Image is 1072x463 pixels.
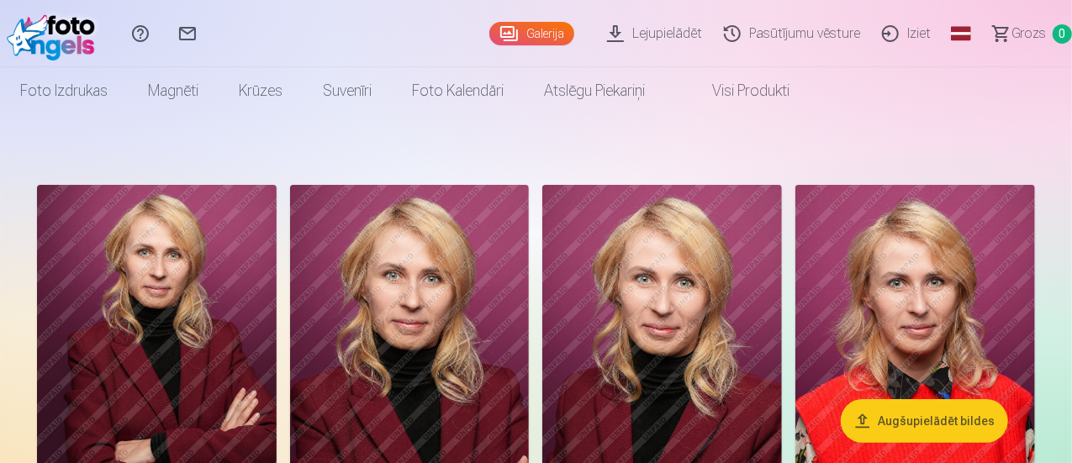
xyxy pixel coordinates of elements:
a: Visi produkti [665,67,810,114]
span: 0 [1053,24,1072,44]
a: Magnēti [128,67,219,114]
button: Augšupielādēt bildes [841,399,1008,443]
a: Atslēgu piekariņi [524,67,665,114]
a: Galerija [489,22,574,45]
img: /fa1 [7,7,103,61]
span: Grozs [1011,24,1046,44]
a: Suvenīri [303,67,392,114]
a: Krūzes [219,67,303,114]
a: Foto kalendāri [392,67,524,114]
